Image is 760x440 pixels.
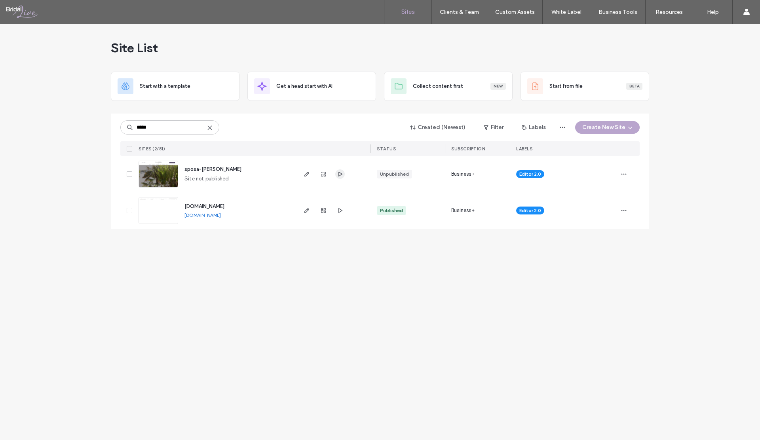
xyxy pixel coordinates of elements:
[380,171,409,178] div: Unpublished
[247,72,376,101] div: Get a head start with AI
[549,82,583,90] span: Start from file
[184,175,229,183] span: Site not published
[451,170,475,178] span: Business+
[139,146,165,152] span: SITES (2/81)
[655,9,683,15] label: Resources
[184,203,224,209] a: [DOMAIN_NAME]
[551,9,581,15] label: White Label
[276,82,332,90] span: Get a head start with AI
[515,121,553,134] button: Labels
[598,9,637,15] label: Business Tools
[111,72,239,101] div: Start with a template
[184,166,241,172] a: sposa-[PERSON_NAME]
[18,6,34,13] span: Help
[451,146,485,152] span: SUBSCRIPTION
[519,207,541,214] span: Editor 2.0
[626,83,642,90] div: Beta
[440,9,479,15] label: Clients & Team
[519,171,541,178] span: Editor 2.0
[495,9,535,15] label: Custom Assets
[707,9,719,15] label: Help
[403,121,473,134] button: Created (Newest)
[516,146,532,152] span: LABELS
[111,40,158,56] span: Site List
[377,146,396,152] span: STATUS
[380,207,403,214] div: Published
[413,82,463,90] span: Collect content first
[575,121,640,134] button: Create New Site
[451,207,475,214] span: Business+
[140,82,190,90] span: Start with a template
[521,72,649,101] div: Start from fileBeta
[476,121,511,134] button: Filter
[384,72,513,101] div: Collect content firstNew
[184,212,221,218] a: [DOMAIN_NAME]
[401,8,415,15] label: Sites
[490,83,506,90] div: New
